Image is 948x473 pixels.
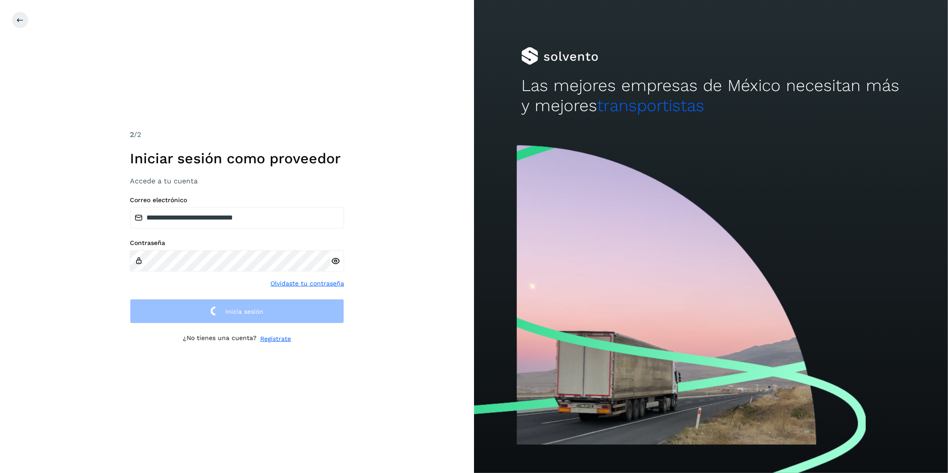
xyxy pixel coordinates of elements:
div: /2 [130,129,344,140]
a: Regístrate [260,334,291,344]
a: Olvidaste tu contraseña [270,279,344,288]
button: Inicia sesión [130,299,344,324]
label: Contraseña [130,239,344,247]
p: ¿No tienes una cuenta? [183,334,257,344]
h2: Las mejores empresas de México necesitan más y mejores [521,76,901,116]
span: 2 [130,130,134,139]
span: Inicia sesión [225,308,263,315]
h3: Accede a tu cuenta [130,177,344,185]
label: Correo electrónico [130,196,344,204]
span: transportistas [597,96,704,115]
h1: Iniciar sesión como proveedor [130,150,344,167]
